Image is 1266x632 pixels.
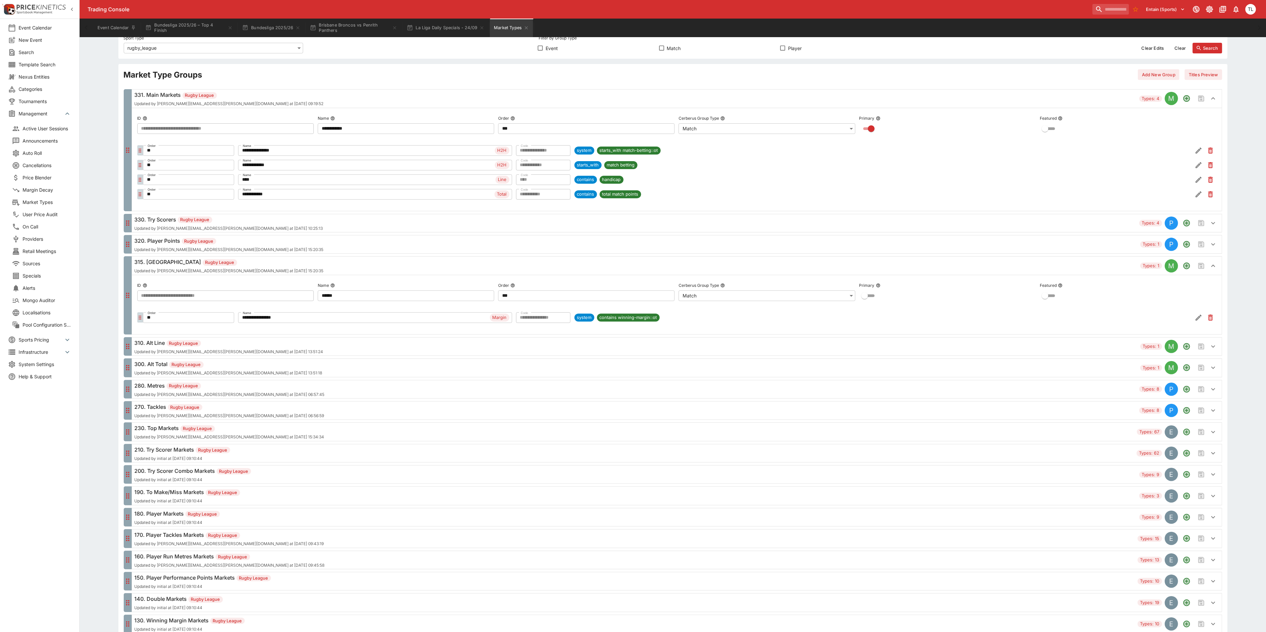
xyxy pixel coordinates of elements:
[574,314,594,321] span: system
[23,321,71,328] span: Pool Configuration Sets
[182,92,217,99] span: Rugby League
[667,45,681,52] span: Match
[574,147,594,154] span: system
[1205,174,1217,186] button: Remove Market Code from the group
[1137,429,1162,435] span: Types: 67
[135,269,324,273] span: Updated by [PERSON_NAME][EMAIL_ADDRESS][PERSON_NAME][DOMAIN_NAME] at [DATE] 15:20:35
[1195,217,1207,229] span: Save changes to the Market Type group
[1217,3,1229,15] button: Documentation
[19,24,71,31] span: Event Calendar
[19,86,71,93] span: Categories
[135,413,324,418] span: Updated by [PERSON_NAME][EMAIL_ADDRESS][PERSON_NAME][DOMAIN_NAME] at [DATE] 06:56:59
[1165,596,1178,609] div: EVENT
[859,115,875,121] p: Primary
[1195,469,1207,480] span: Save changes to the Market Type group
[1181,341,1193,352] button: Add a new Market type to the group
[217,468,251,475] span: Rugby League
[1165,575,1178,588] div: EVENT
[1195,383,1207,395] span: Save changes to the Market Type group
[19,361,71,368] span: System Settings
[135,382,325,390] h6: 280. Metres
[143,116,147,121] button: ID
[124,70,202,80] h2: Market Type Groups
[135,616,245,624] h6: 130. Winning Margin Markets
[169,361,204,368] span: Rugby League
[521,171,528,179] label: Code
[167,383,201,389] span: Rugby League
[135,584,271,589] span: Updated by initial at [DATE] 09:10:44
[1138,600,1162,606] span: Types: 19
[1165,92,1178,105] div: MATCH
[1165,553,1178,567] div: EVENT
[600,176,624,183] span: handicap
[135,101,324,106] span: Updated by [PERSON_NAME][EMAIL_ADDRESS][PERSON_NAME][DOMAIN_NAME] at [DATE] 09:19:52
[23,186,71,193] span: Margin Decay
[1181,554,1193,566] button: Add a new Market type to the group
[88,6,1090,13] div: Trading Console
[1165,532,1178,545] div: EVENT
[1181,490,1193,502] button: Add a new Market type to the group
[23,284,71,291] span: Alerts
[1195,341,1207,352] span: Save changes to the Market Type group
[1165,217,1178,230] div: PLAYER
[1181,405,1193,416] button: Add a new Market type to the group
[182,238,216,245] span: Rugby League
[143,283,147,288] button: ID
[135,435,324,439] span: Updated by [PERSON_NAME][EMAIL_ADDRESS][PERSON_NAME][DOMAIN_NAME] at [DATE] 15:34:34
[135,456,230,461] span: Updated by initial at [DATE] 09:10:44
[1195,575,1207,587] span: Save changes to the Market Type group
[1139,95,1162,102] span: Types: 4
[490,19,533,37] button: Market Types
[574,162,602,168] span: starts_with
[23,223,71,230] span: On Call
[1195,511,1207,523] span: Save changes to the Market Type group
[141,19,237,37] button: Bundesliga 2025/26 – Top 4 Finish
[1195,405,1207,416] span: Save changes to the Market Type group
[203,259,237,266] span: Rugby League
[1139,514,1162,521] span: Types: 9
[135,488,240,496] h6: 190. To Make/Miss Markets
[23,162,71,169] span: Cancellations
[19,49,71,56] span: Search
[1058,283,1063,288] button: Featured
[135,477,251,482] span: Updated by initial at [DATE] 09:10:44
[236,575,271,582] span: Rugby League
[788,45,802,52] span: Player
[1165,238,1178,251] div: PLAYER
[604,162,637,168] span: match betting
[238,19,304,37] button: Bundesliga 2025/26
[206,532,240,539] span: Rugby League
[1138,536,1162,542] span: Types: 15
[23,199,71,206] span: Market Types
[574,191,597,198] span: contains
[597,147,661,154] span: starts_with match-betting::ot
[1181,469,1193,480] button: Add a new Market type to the group
[1138,69,1179,80] button: Add New Group
[19,61,71,68] span: Template Search
[135,563,325,568] span: Updated by [PERSON_NAME][EMAIL_ADDRESS][PERSON_NAME][DOMAIN_NAME] at [DATE] 09:45:58
[1165,468,1178,481] div: EVENT
[876,116,881,121] button: Primary
[1181,575,1193,587] button: Add a new Market type to the group
[243,171,251,179] label: Name
[1165,447,1178,460] div: EVENT
[1165,489,1178,503] div: EVENT
[1165,340,1178,353] div: MATCH
[23,137,71,144] span: Announcements
[19,373,71,380] span: Help & Support
[1165,259,1178,273] div: MATCH
[859,283,875,288] p: Primary
[1138,578,1162,585] span: Types: 10
[1040,283,1057,288] p: Featured
[679,123,855,134] div: Match
[600,191,641,198] span: total match points
[318,115,329,121] p: Name
[23,248,71,255] span: Retail Meetings
[17,5,66,10] img: PriceKinetics
[876,283,881,288] button: Primary
[1195,618,1207,630] span: Save changes to the Market Type group
[574,176,597,183] span: contains
[1181,260,1193,272] button: Add a new Market type to the group
[94,19,140,37] button: Event Calendar
[23,297,71,304] span: Mongo Auditor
